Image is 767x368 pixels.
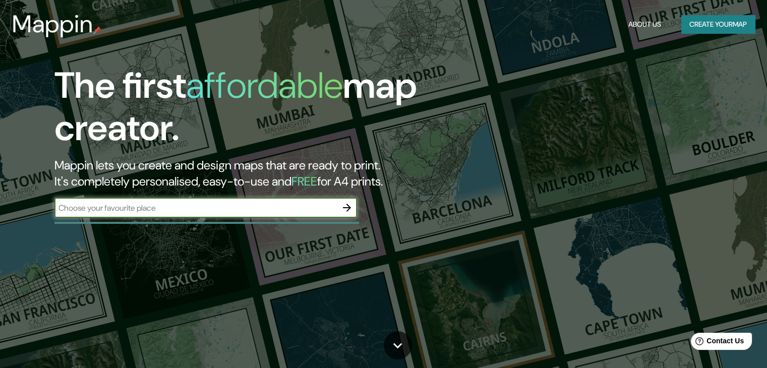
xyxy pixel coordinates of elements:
[681,15,755,34] button: Create yourmap
[291,173,317,189] h5: FREE
[186,62,343,109] h1: affordable
[624,15,665,34] button: About Us
[12,10,93,38] h3: Mappin
[54,157,438,190] h2: Mappin lets you create and design maps that are ready to print. It's completely personalised, eas...
[54,65,438,157] h1: The first map creator.
[677,329,756,357] iframe: Help widget launcher
[54,202,337,214] input: Choose your favourite place
[93,26,101,34] img: mappin-pin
